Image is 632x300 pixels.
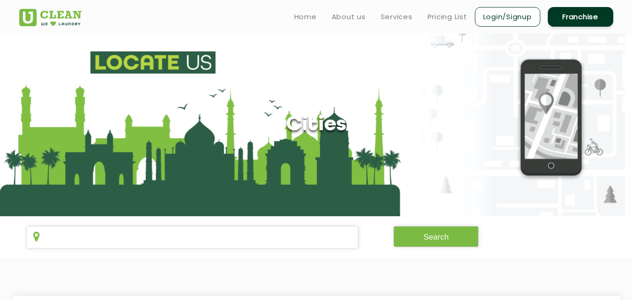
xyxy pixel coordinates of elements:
a: Franchise [548,7,613,27]
img: UClean Laundry and Dry Cleaning [19,9,81,26]
a: Login/Signup [475,7,540,27]
a: Services [381,11,413,22]
a: Home [294,11,317,22]
button: Search [393,226,479,247]
input: Enter city/area/pin Code [26,226,359,249]
a: Pricing List [428,11,467,22]
h1: Cities [286,113,346,137]
a: About us [332,11,366,22]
